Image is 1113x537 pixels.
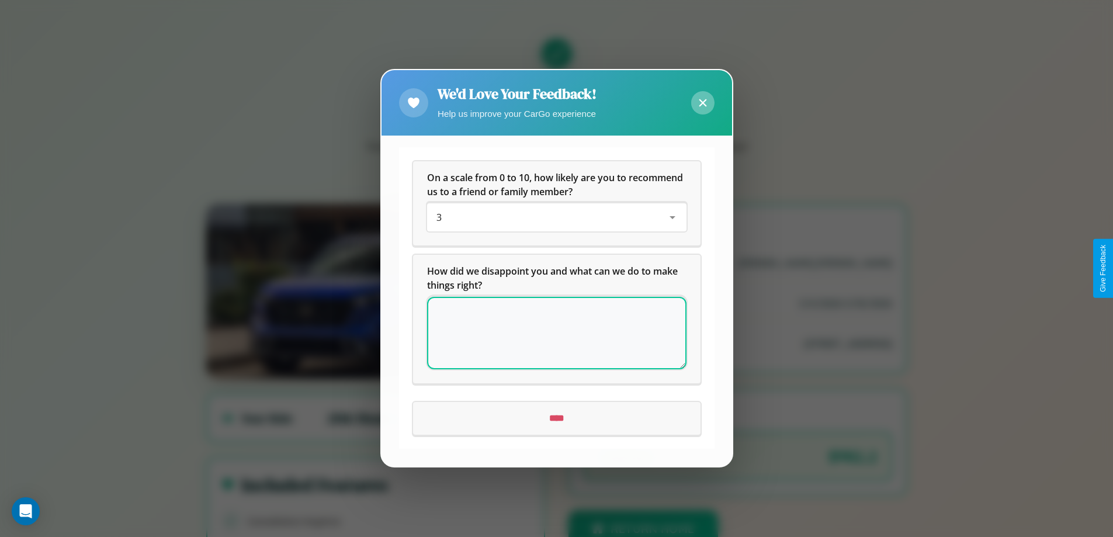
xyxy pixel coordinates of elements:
[427,171,686,199] h5: On a scale from 0 to 10, how likely are you to recommend us to a friend or family member?
[427,265,680,292] span: How did we disappoint you and what can we do to make things right?
[427,204,686,232] div: On a scale from 0 to 10, how likely are you to recommend us to a friend or family member?
[413,162,701,246] div: On a scale from 0 to 10, how likely are you to recommend us to a friend or family member?
[12,497,40,525] div: Open Intercom Messenger
[1099,245,1107,292] div: Give Feedback
[427,172,685,199] span: On a scale from 0 to 10, how likely are you to recommend us to a friend or family member?
[436,212,442,224] span: 3
[438,84,597,103] h2: We'd Love Your Feedback!
[438,106,597,122] p: Help us improve your CarGo experience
